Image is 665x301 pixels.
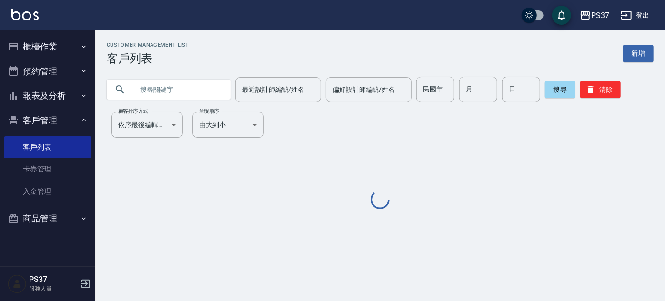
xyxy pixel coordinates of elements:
[4,136,91,158] a: 客戶列表
[29,284,78,293] p: 服務人員
[107,52,189,65] h3: 客戶列表
[617,7,654,24] button: 登出
[111,112,183,138] div: 依序最後編輯時間
[4,206,91,231] button: 商品管理
[4,108,91,133] button: 客戶管理
[4,181,91,202] a: 入金管理
[118,108,148,115] label: 顧客排序方式
[133,77,223,102] input: 搜尋關鍵字
[623,45,654,62] a: 新增
[580,81,621,98] button: 清除
[199,108,219,115] label: 呈現順序
[192,112,264,138] div: 由大到小
[552,6,571,25] button: save
[11,9,39,20] img: Logo
[591,10,609,21] div: PS37
[545,81,575,98] button: 搜尋
[8,274,27,293] img: Person
[4,34,91,59] button: 櫃檯作業
[4,158,91,180] a: 卡券管理
[4,83,91,108] button: 報表及分析
[576,6,613,25] button: PS37
[107,42,189,48] h2: Customer Management List
[29,275,78,284] h5: PS37
[4,59,91,84] button: 預約管理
